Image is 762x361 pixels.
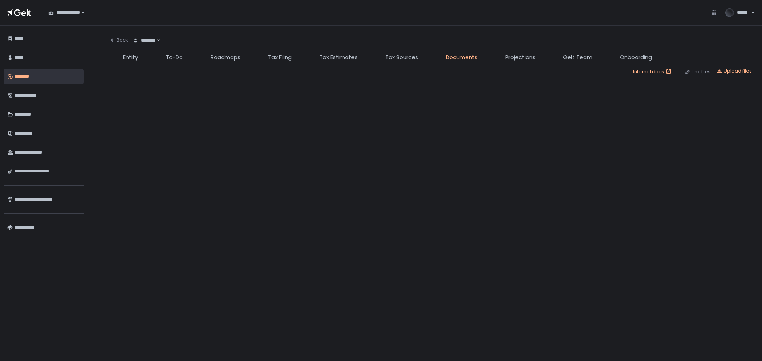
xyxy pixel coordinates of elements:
span: Tax Sources [385,53,418,62]
div: Back [109,37,128,43]
button: Upload files [716,68,752,74]
span: To-Do [166,53,183,62]
span: Documents [446,53,478,62]
span: Gelt Team [563,53,592,62]
div: Search for option [44,5,85,20]
input: Search for option [80,9,80,16]
button: Back [109,33,128,47]
a: Internal docs [633,69,673,75]
span: Onboarding [620,53,652,62]
span: Tax Estimates [319,53,358,62]
span: Projections [505,53,535,62]
span: Entity [123,53,138,62]
div: Search for option [128,33,160,48]
span: Roadmaps [211,53,240,62]
span: Tax Filing [268,53,292,62]
button: Link files [684,69,711,75]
